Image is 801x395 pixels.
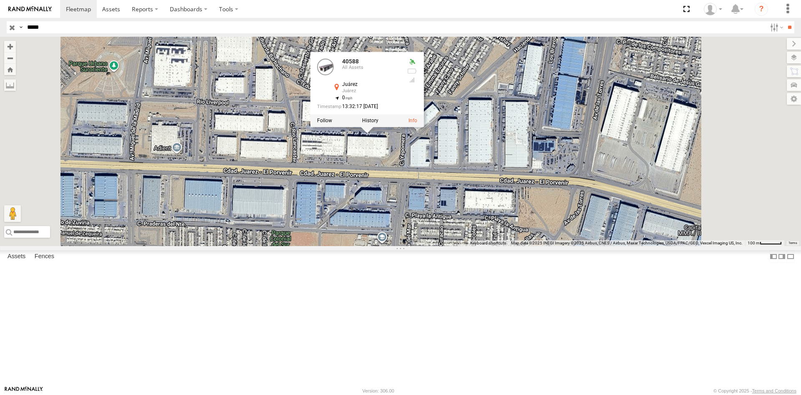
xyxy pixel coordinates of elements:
div: Date/time of location update [317,104,400,109]
label: Measure [4,79,16,91]
span: Map data ©2025 INEGI Imagery ©2025 Airbus, CNES / Airbus, Maxar Technologies, USDA/FPAC/GEO, Vexc... [511,241,743,245]
label: Realtime tracking of Asset [317,118,332,124]
label: View Asset History [362,118,378,124]
label: Search Filter Options [767,21,785,33]
a: Terms and Conditions [752,388,796,393]
label: Map Settings [787,93,801,105]
a: View Asset Details [317,59,334,75]
label: Hide Summary Table [786,250,795,262]
button: Keyboard shortcuts [470,240,506,246]
i: ? [755,3,768,16]
label: Fences [30,251,58,262]
a: 40588 [342,58,359,65]
div: Juárez [342,82,400,88]
div: Juárez [342,88,400,93]
button: Drag Pegman onto the map to open Street View [4,205,21,222]
span: 0 [342,95,353,101]
button: Zoom Home [4,64,16,75]
div: All Assets [342,65,400,70]
div: No battery health information received from this device. [407,68,417,75]
label: Dock Summary Table to the Right [778,250,786,262]
div: Last Event GSM Signal Strength [407,77,417,83]
div: Version: 306.00 [363,388,394,393]
button: Map Scale: 100 m per 49 pixels [745,240,784,246]
label: Dock Summary Table to the Left [769,250,778,262]
label: Assets [3,251,30,262]
button: Zoom in [4,41,16,52]
a: View Asset Details [408,118,417,124]
a: Visit our Website [5,387,43,395]
div: Valid GPS Fix [407,59,417,65]
img: rand-logo.svg [8,6,52,12]
a: Terms (opens in new tab) [788,242,797,245]
label: Search Query [18,21,24,33]
button: Zoom out [4,52,16,64]
div: Juan Lopez [701,3,725,15]
div: © Copyright 2025 - [713,388,796,393]
span: 100 m [748,241,760,245]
